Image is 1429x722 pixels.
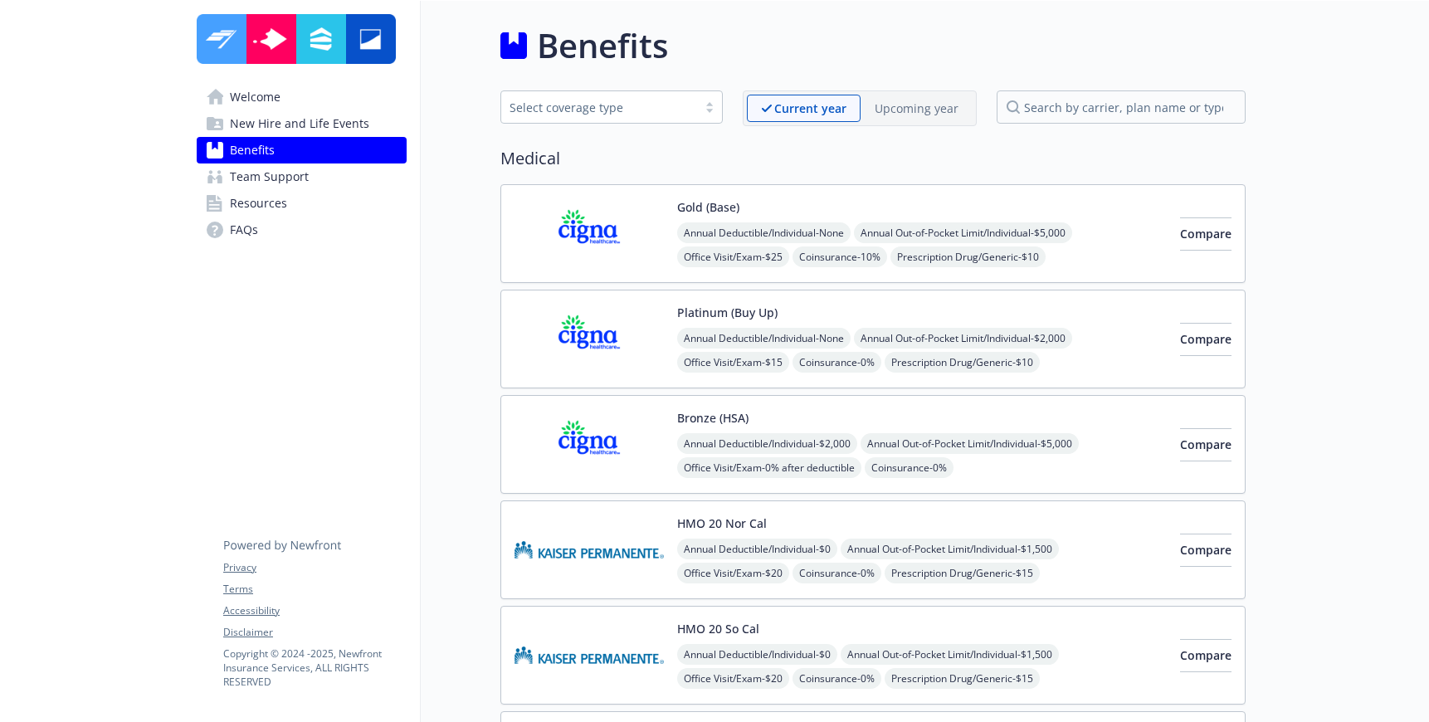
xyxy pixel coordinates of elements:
[515,515,664,585] img: Kaiser Permanente Insurance Company carrier logo
[230,190,287,217] span: Resources
[854,222,1072,243] span: Annual Out-of-Pocket Limit/Individual - $5,000
[890,246,1046,267] span: Prescription Drug/Generic - $10
[793,352,881,373] span: Coinsurance - 0%
[223,560,406,575] a: Privacy
[677,222,851,243] span: Annual Deductible/Individual - None
[197,110,407,137] a: New Hire and Life Events
[515,198,664,269] img: CIGNA carrier logo
[677,198,739,216] button: Gold (Base)
[510,99,689,116] div: Select coverage type
[854,328,1072,349] span: Annual Out-of-Pocket Limit/Individual - $2,000
[230,137,275,163] span: Benefits
[677,620,759,637] button: HMO 20 So Cal
[1180,323,1231,356] button: Compare
[677,457,861,478] span: Office Visit/Exam - 0% after deductible
[677,352,789,373] span: Office Visit/Exam - $15
[677,304,778,321] button: Platinum (Buy Up)
[515,409,664,480] img: CIGNA carrier logo
[1180,428,1231,461] button: Compare
[197,163,407,190] a: Team Support
[677,246,789,267] span: Office Visit/Exam - $25
[793,668,881,689] span: Coinsurance - 0%
[677,644,837,665] span: Annual Deductible/Individual - $0
[885,352,1040,373] span: Prescription Drug/Generic - $10
[537,21,668,71] h1: Benefits
[1180,226,1231,241] span: Compare
[677,433,857,454] span: Annual Deductible/Individual - $2,000
[865,457,953,478] span: Coinsurance - 0%
[1180,437,1231,452] span: Compare
[677,515,767,532] button: HMO 20 Nor Cal
[677,539,837,559] span: Annual Deductible/Individual - $0
[841,644,1059,665] span: Annual Out-of-Pocket Limit/Individual - $1,500
[875,100,958,117] p: Upcoming year
[861,433,1079,454] span: Annual Out-of-Pocket Limit/Individual - $5,000
[230,163,309,190] span: Team Support
[1180,534,1231,567] button: Compare
[885,563,1040,583] span: Prescription Drug/Generic - $15
[223,646,406,689] p: Copyright © 2024 - 2025 , Newfront Insurance Services, ALL RIGHTS RESERVED
[677,409,749,427] button: Bronze (HSA)
[515,304,664,374] img: CIGNA carrier logo
[197,84,407,110] a: Welcome
[197,190,407,217] a: Resources
[197,217,407,243] a: FAQs
[515,620,664,690] img: Kaiser Permanente Insurance Company carrier logo
[997,90,1246,124] input: search by carrier, plan name or type
[223,603,406,618] a: Accessibility
[230,217,258,243] span: FAQs
[841,539,1059,559] span: Annual Out-of-Pocket Limit/Individual - $1,500
[677,668,789,689] span: Office Visit/Exam - $20
[223,625,406,640] a: Disclaimer
[793,563,881,583] span: Coinsurance - 0%
[1180,331,1231,347] span: Compare
[1180,647,1231,663] span: Compare
[197,137,407,163] a: Benefits
[793,246,887,267] span: Coinsurance - 10%
[1180,639,1231,672] button: Compare
[677,563,789,583] span: Office Visit/Exam - $20
[500,146,1246,171] h2: Medical
[677,328,851,349] span: Annual Deductible/Individual - None
[230,84,280,110] span: Welcome
[1180,542,1231,558] span: Compare
[230,110,369,137] span: New Hire and Life Events
[885,668,1040,689] span: Prescription Drug/Generic - $15
[774,100,846,117] p: Current year
[1180,217,1231,251] button: Compare
[223,582,406,597] a: Terms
